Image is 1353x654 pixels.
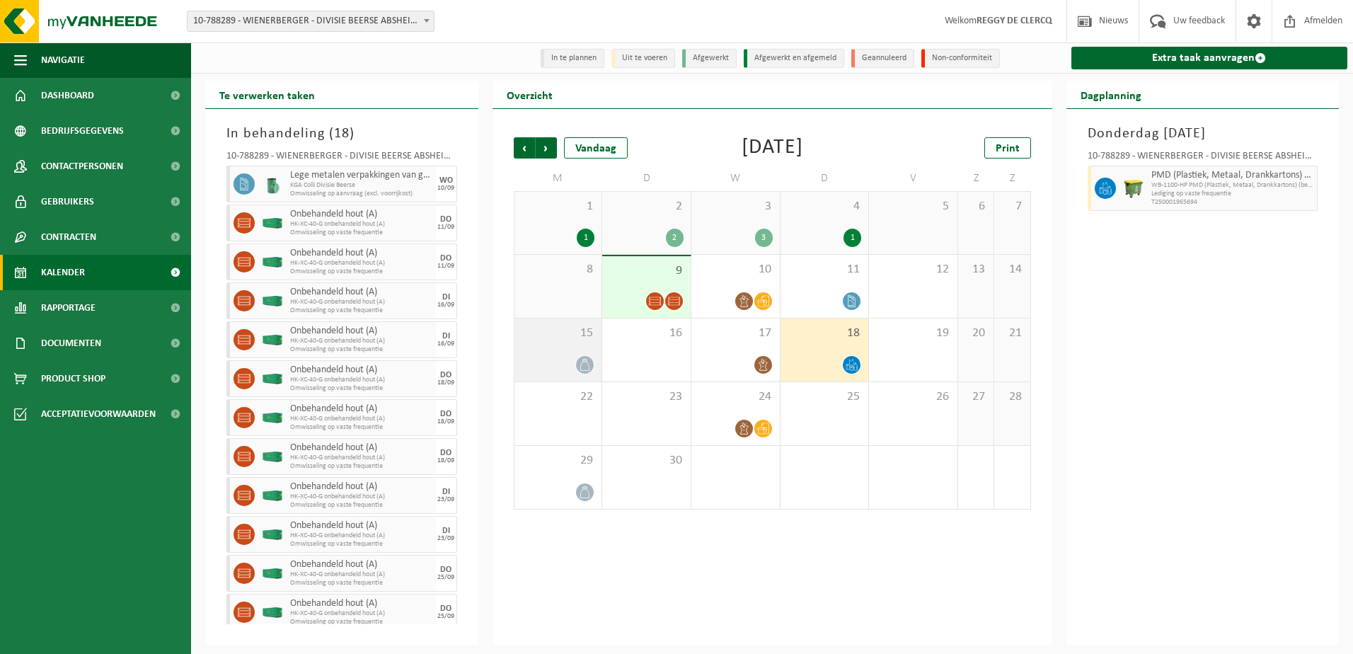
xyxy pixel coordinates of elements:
div: DO [440,254,451,263]
span: Onbehandeld hout (A) [290,598,432,609]
h3: Donderdag [DATE] [1088,123,1318,144]
span: 4 [788,199,862,214]
strong: REGGY DE CLERCQ [977,16,1052,26]
span: HK-XC-40-G onbehandeld hout (A) [290,454,432,462]
div: 3 [755,229,773,247]
span: 25 [788,389,862,405]
span: 24 [698,389,773,405]
span: Gebruikers [41,184,94,219]
span: HK-XC-40-G onbehandeld hout (A) [290,220,432,229]
span: KGA Colli Divisie Beerse [290,181,432,190]
img: HK-XC-40-GN-00 [262,568,283,579]
h2: Overzicht [493,81,567,108]
span: Omwisseling op aanvraag (excl. voorrijkost) [290,190,432,198]
span: 11 [788,262,862,277]
td: V [869,166,958,191]
div: 18/09 [437,457,454,464]
div: 16/09 [437,302,454,309]
span: Print [996,143,1020,154]
div: DO [440,449,451,457]
img: HK-XC-40-GN-00 [262,335,283,345]
h2: Dagplanning [1066,81,1156,108]
div: DI [442,332,450,340]
div: 25/09 [437,574,454,581]
span: Contracten [41,219,96,255]
span: Acceptatievoorwaarden [41,396,156,432]
span: Onbehandeld hout (A) [290,326,432,337]
img: HK-XC-40-GN-00 [262,413,283,423]
li: Non-conformiteit [921,49,1000,68]
span: HK-XC-40-G onbehandeld hout (A) [290,298,432,306]
span: 8 [522,262,595,277]
span: Volgende [536,137,557,159]
span: 21 [1001,326,1023,341]
span: HK-XC-40-G onbehandeld hout (A) [290,570,432,579]
td: Z [994,166,1030,191]
div: DI [442,527,450,535]
span: Contactpersonen [41,149,123,184]
span: 10 [698,262,773,277]
span: Omwisseling op vaste frequentie [290,618,432,626]
img: PB-OT-0200-MET-00-02 [262,173,283,195]
div: 2 [666,229,684,247]
span: 1 [522,199,595,214]
span: 14 [1001,262,1023,277]
td: D [602,166,691,191]
span: Omwisseling op vaste frequentie [290,579,432,587]
img: WB-1100-HPE-GN-50 [1123,178,1144,199]
div: 18/09 [437,379,454,386]
span: Lediging op vaste frequentie [1151,190,1314,198]
span: Omwisseling op vaste frequentie [290,306,432,315]
span: Documenten [41,326,101,361]
img: HK-XC-40-GN-00 [262,218,283,229]
span: 9 [609,263,684,279]
div: DO [440,410,451,418]
span: 29 [522,453,595,469]
span: 19 [876,326,950,341]
span: 28 [1001,389,1023,405]
h3: In behandeling ( ) [226,123,457,144]
span: 6 [965,199,986,214]
td: D [781,166,870,191]
span: 3 [698,199,773,214]
img: HK-XC-40-GN-00 [262,257,283,268]
span: Bedrijfsgegevens [41,113,124,149]
span: HK-XC-40-G onbehandeld hout (A) [290,493,432,501]
td: Z [958,166,994,191]
span: 13 [965,262,986,277]
span: Onbehandeld hout (A) [290,403,432,415]
span: Omwisseling op vaste frequentie [290,462,432,471]
span: 5 [876,199,950,214]
img: HK-XC-40-GN-00 [262,607,283,618]
span: 16 [609,326,684,341]
img: HK-XC-40-GN-00 [262,452,283,462]
div: 11/09 [437,224,454,231]
span: 10-788289 - WIENERBERGER - DIVISIE BEERSE ABSHEIDE - BEERSE [188,11,434,31]
span: 17 [698,326,773,341]
li: Geannuleerd [851,49,914,68]
span: Dashboard [41,78,94,113]
span: 2 [609,199,684,214]
div: [DATE] [742,137,803,159]
li: Afgewerkt en afgemeld [744,49,844,68]
span: Omwisseling op vaste frequentie [290,501,432,510]
span: 30 [609,453,684,469]
div: Vandaag [564,137,628,159]
span: Onbehandeld hout (A) [290,481,432,493]
div: DO [440,566,451,574]
span: Omwisseling op vaste frequentie [290,268,432,276]
span: Onbehandeld hout (A) [290,287,432,298]
div: 11/09 [437,263,454,270]
div: DO [440,371,451,379]
span: 15 [522,326,595,341]
span: Rapportage [41,290,96,326]
li: In te plannen [541,49,604,68]
span: Lege metalen verpakkingen van gevaarlijke stoffen [290,170,432,181]
li: Afgewerkt [682,49,737,68]
span: Onbehandeld hout (A) [290,248,432,259]
div: DO [440,604,451,613]
span: Omwisseling op vaste frequentie [290,345,432,354]
div: 10-788289 - WIENERBERGER - DIVISIE BEERSE ABSHEIDE - BEERSE [226,151,457,166]
span: Onbehandeld hout (A) [290,209,432,220]
span: Product Shop [41,361,105,396]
